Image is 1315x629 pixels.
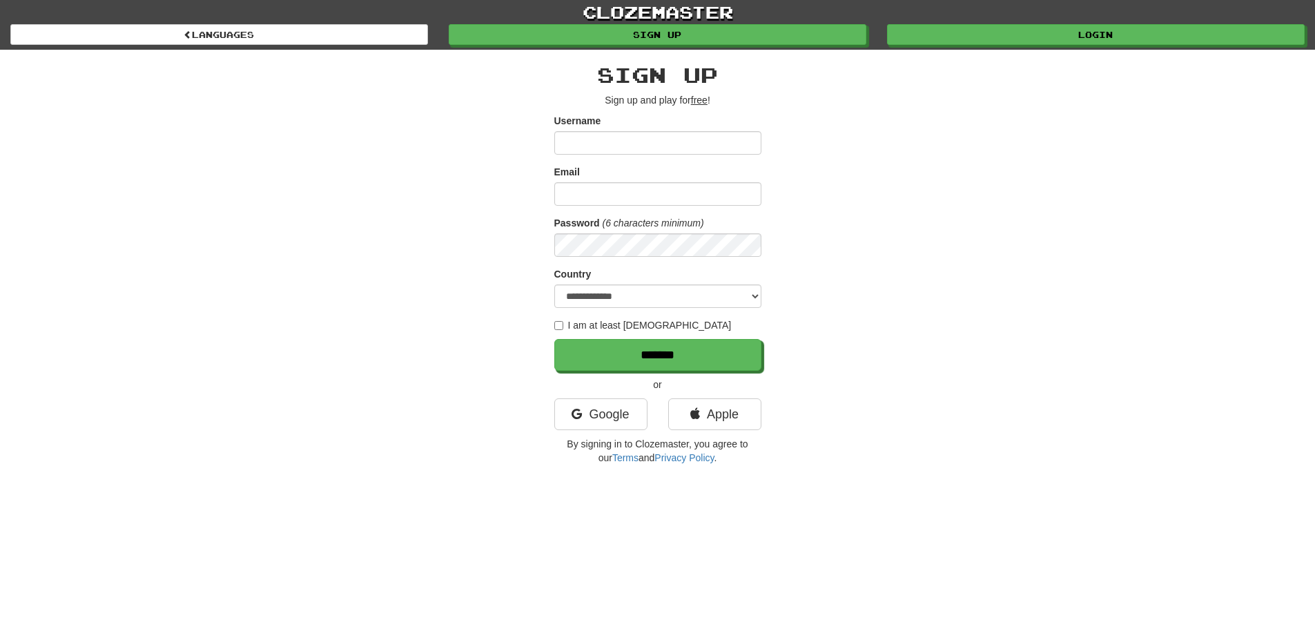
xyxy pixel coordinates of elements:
[554,378,761,391] p: or
[603,217,704,229] em: (6 characters minimum)
[449,24,866,45] a: Sign up
[554,267,592,281] label: Country
[691,95,708,106] u: free
[554,114,601,128] label: Username
[554,398,647,430] a: Google
[554,318,732,332] label: I am at least [DEMOGRAPHIC_DATA]
[554,165,580,179] label: Email
[554,64,761,86] h2: Sign up
[554,437,761,465] p: By signing in to Clozemaster, you agree to our and .
[668,398,761,430] a: Apple
[554,93,761,107] p: Sign up and play for !
[612,452,639,463] a: Terms
[887,24,1305,45] a: Login
[654,452,714,463] a: Privacy Policy
[554,321,563,330] input: I am at least [DEMOGRAPHIC_DATA]
[10,24,428,45] a: Languages
[554,216,600,230] label: Password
